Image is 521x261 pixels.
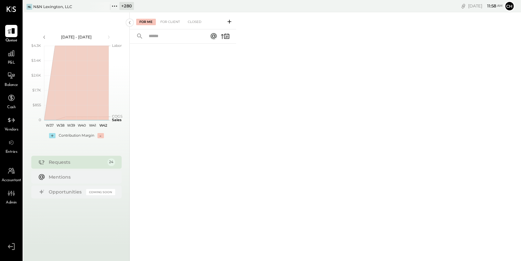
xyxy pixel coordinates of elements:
span: Accountant [2,178,21,183]
a: Entries [0,136,22,155]
span: Admin [6,200,17,206]
div: Requests [49,159,104,165]
div: Mentions [49,174,112,180]
a: Admin [0,187,22,206]
text: $855 [33,103,41,107]
a: Balance [0,69,22,88]
div: [DATE] - [DATE] [49,34,104,40]
button: Ch [504,1,515,11]
div: Coming Soon [86,189,115,195]
a: Accountant [0,165,22,183]
div: [DATE] [468,3,503,9]
text: W37 [45,123,53,128]
span: Balance [5,82,18,88]
a: P&L [0,47,22,66]
span: Cash [7,105,15,110]
a: Cash [0,92,22,110]
text: Sales [112,118,122,122]
text: $2.6K [31,73,41,78]
text: $4.3K [31,43,41,48]
div: Closed [185,19,205,25]
div: + 280 [119,2,134,10]
div: For Client [157,19,183,25]
text: W39 [67,123,75,128]
text: W40 [78,123,86,128]
text: Labor [112,43,122,48]
text: COGS [112,114,123,119]
div: For Me [136,19,156,25]
text: W41 [89,123,96,128]
div: 24 [107,158,115,166]
div: Opportunities [49,189,83,195]
a: Vendors [0,114,22,133]
text: $1.7K [32,88,41,92]
div: + [49,133,55,138]
div: - [97,133,104,138]
span: Vendors [5,127,18,133]
a: Queue [0,25,22,44]
span: Entries [5,149,17,155]
text: W38 [56,123,64,128]
span: P&L [8,60,15,66]
div: copy link [460,3,466,9]
div: Contribution Margin [59,133,94,138]
div: NL [26,4,32,10]
span: Queue [5,38,17,44]
text: 0 [39,118,41,122]
text: $3.4K [31,58,41,63]
div: N&N Lexington, LLC [33,4,72,9]
text: W42 [99,123,107,128]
